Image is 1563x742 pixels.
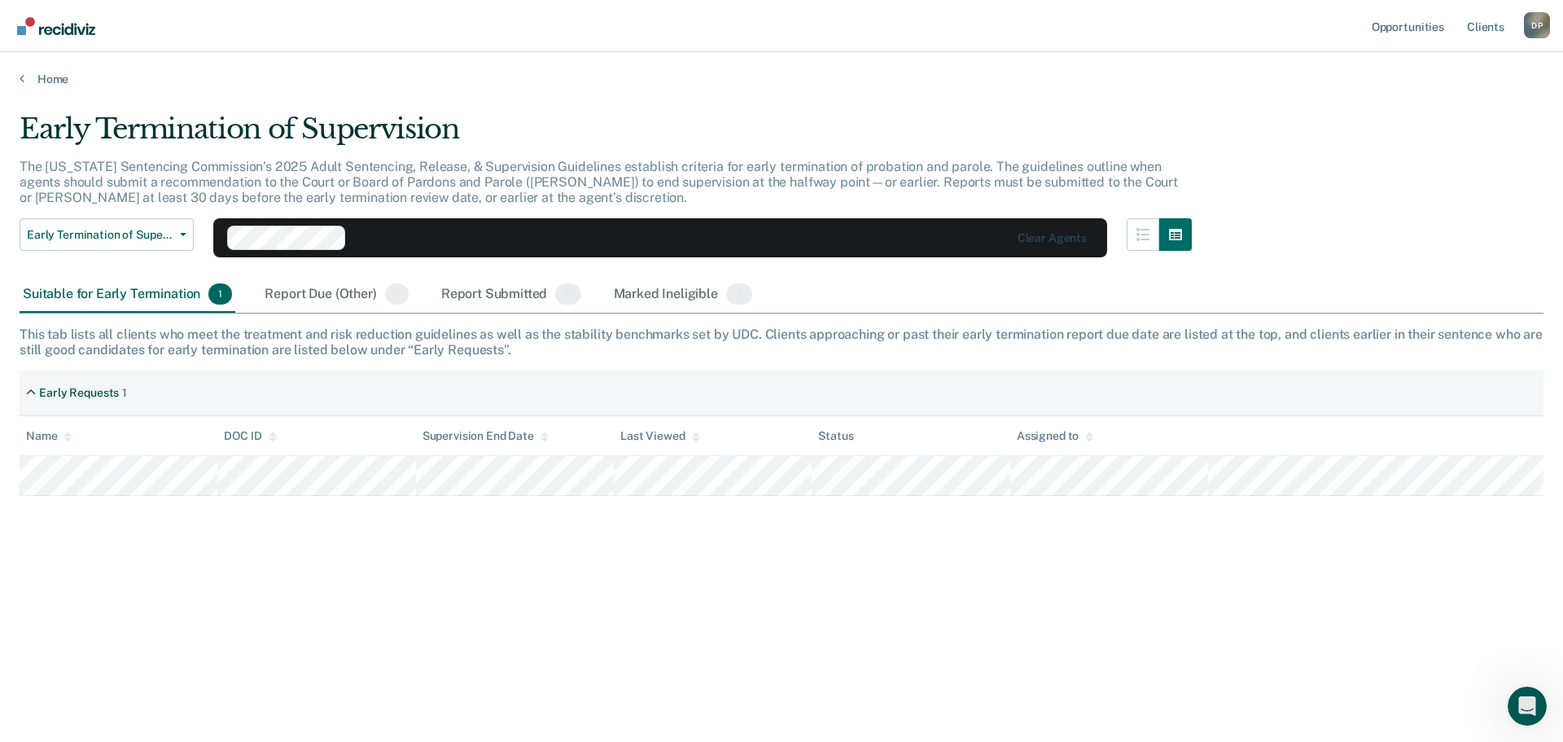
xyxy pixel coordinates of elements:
div: Last Viewed [620,429,699,443]
iframe: Intercom live chat [1508,687,1547,726]
div: 1 [122,386,127,400]
div: D P [1524,12,1550,38]
div: Name [26,429,72,443]
div: Suitable for Early Termination1 [20,277,235,313]
span: 1 [208,283,232,305]
div: DOC ID [224,429,276,443]
div: Early Termination of Supervision [20,112,1192,159]
p: The [US_STATE] Sentencing Commission’s 2025 Adult Sentencing, Release, & Supervision Guidelines e... [20,159,1178,205]
div: Assigned to [1017,429,1093,443]
span: 1 [385,283,409,305]
button: Early Termination of Supervision [20,218,194,251]
div: Supervision End Date [422,429,549,443]
span: 3 [726,283,752,305]
a: Home [20,72,1543,86]
span: 0 [555,283,580,305]
img: Recidiviz [17,17,95,35]
div: Status [818,429,853,443]
span: Early Termination of Supervision [27,228,173,242]
div: Early Requests [39,386,119,400]
div: Marked Ineligible3 [611,277,756,313]
button: Profile dropdown button [1524,12,1550,38]
div: This tab lists all clients who meet the treatment and risk reduction guidelines as well as the st... [20,327,1543,358]
div: Clear agents [1018,231,1087,245]
div: Report Due (Other)1 [261,277,411,313]
div: Early Requests1 [20,380,134,406]
div: Report Submitted0 [438,277,584,313]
